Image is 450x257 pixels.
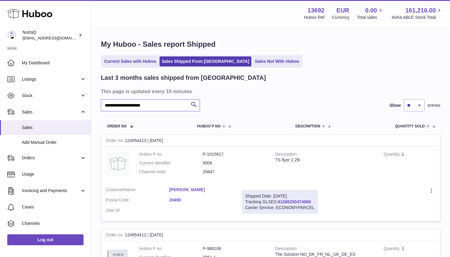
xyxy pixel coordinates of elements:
a: Log out [7,234,84,245]
span: [EMAIL_ADDRESS][DOMAIN_NAME] [22,36,89,40]
h2: Last 3 months sales shipped from [GEOGRAPHIC_DATA] [101,74,266,82]
div: 124954412 | [DATE] [101,229,440,241]
span: 0.00 [365,6,377,15]
strong: Order no [106,138,125,144]
a: Sales Not With Huboo [252,56,301,66]
strong: Description [275,246,298,252]
a: Current Sales with Huboo [102,56,158,66]
div: 124954413 | [DATE] [101,135,440,147]
div: NutraQ [22,29,77,41]
strong: Quantity [383,246,402,252]
dt: Channel order [139,169,203,175]
div: Currency [332,15,349,20]
strong: EUR [336,6,349,15]
span: Order No [107,124,127,128]
span: 161,216.00 [405,6,436,15]
div: Huboo Ref [304,15,325,20]
span: Total sales [357,15,384,20]
span: Cases [22,204,86,210]
div: Tracking GLSES: [242,190,318,214]
h1: My Huboo - Sales report Shipped [101,39,440,49]
span: entries [428,103,440,108]
span: Stock [22,93,80,99]
span: AVAILABLE Stock Total [391,15,443,20]
span: Channels [22,221,86,226]
dt: User Id [106,208,169,213]
strong: Description [275,152,298,158]
span: Orders [22,155,80,161]
dd: P-1015817 [203,151,266,157]
img: log@nutraq.com [7,31,16,40]
img: no-photo.jpg [106,151,130,176]
span: Usage [22,171,86,177]
span: Quantity Sold [395,124,425,128]
strong: Order no [106,232,125,239]
dt: Huboo P no [139,151,203,157]
dt: Postal Code [106,197,169,205]
dd: 9006 [203,160,266,166]
span: Description [295,124,320,128]
span: Listings [22,76,80,82]
a: 0.00 Total sales [357,6,384,20]
span: My Dashboard [22,60,86,66]
span: Huboo P no [197,124,221,128]
dt: Name [106,187,169,194]
span: Add Manual Order [22,140,86,145]
dt: Current identifier [139,160,203,166]
dd: P-988106 [203,246,266,252]
a: 161,216.00 AVAILABLE Stock Total [391,6,443,20]
h3: This page is updated every 15 minutes [101,88,439,95]
div: TS flyer 2 ZB [275,157,375,163]
a: 61280250474868 [278,199,311,204]
a: 20490 [169,197,233,203]
span: Sales [22,109,80,115]
a: [PERSON_NAME] [169,187,233,193]
div: Shipped Date: [DATE] [245,193,314,199]
strong: Quantity [383,152,402,158]
strong: 13692 [307,6,325,15]
dt: Huboo P no [139,246,203,252]
span: Sales [22,125,86,130]
span: Invoicing and Payments [22,188,80,194]
a: Sales Shipped From [GEOGRAPHIC_DATA] [160,56,251,66]
label: Show [390,103,401,108]
td: 1 [379,147,440,182]
div: Carrier Service: ECONOMYPARCEL [245,205,314,211]
dd: 20847 [203,169,266,175]
span: Customer [106,187,124,192]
